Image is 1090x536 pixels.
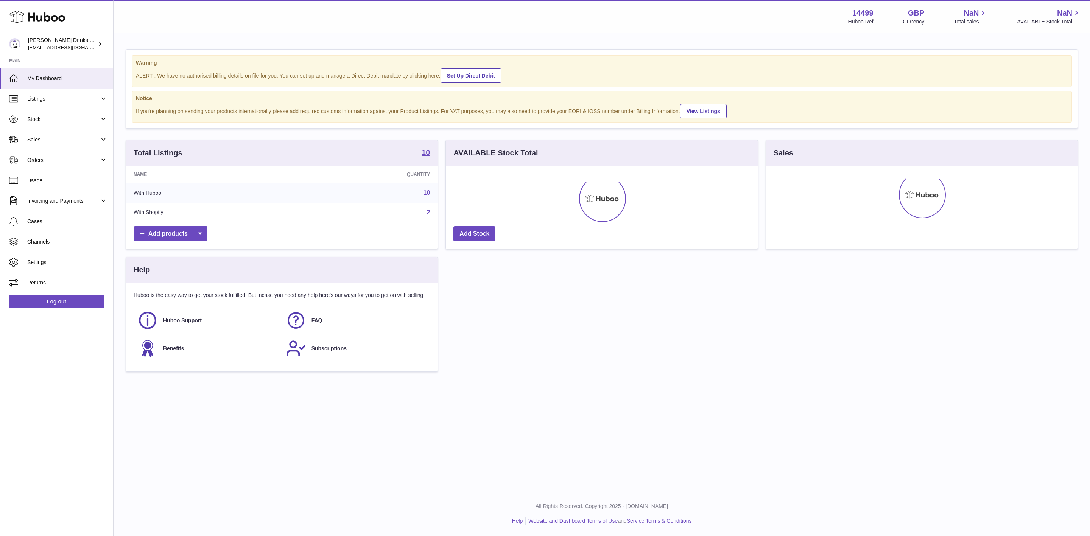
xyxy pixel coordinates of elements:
span: Listings [27,95,100,103]
span: AVAILABLE Stock Total [1017,18,1081,25]
a: Add products [134,226,207,242]
div: If you're planning on sending your products internationally please add required customs informati... [136,103,1068,118]
a: Help [512,518,523,524]
span: Cases [27,218,107,225]
h3: Sales [774,148,793,158]
span: FAQ [311,317,322,324]
a: NaN Total sales [954,8,987,25]
h3: Total Listings [134,148,182,158]
span: Stock [27,116,100,123]
th: Name [126,166,294,183]
h3: AVAILABLE Stock Total [453,148,538,158]
a: Website and Dashboard Terms of Use [528,518,618,524]
span: My Dashboard [27,75,107,82]
span: NaN [1057,8,1072,18]
p: All Rights Reserved. Copyright 2025 - [DOMAIN_NAME] [120,503,1084,510]
span: Sales [27,136,100,143]
a: Add Stock [453,226,495,242]
a: 2 [427,209,430,216]
a: View Listings [680,104,727,118]
strong: 14499 [852,8,874,18]
div: [PERSON_NAME] Drinks LTD (t/a Zooz) [28,37,96,51]
span: [EMAIL_ADDRESS][DOMAIN_NAME] [28,44,111,50]
span: Benefits [163,345,184,352]
div: Huboo Ref [848,18,874,25]
span: Orders [27,157,100,164]
strong: Warning [136,59,1068,67]
span: Returns [27,279,107,286]
strong: Notice [136,95,1068,102]
div: ALERT : We have no authorised billing details on file for you. You can set up and manage a Direct... [136,67,1068,83]
span: Settings [27,259,107,266]
span: Usage [27,177,107,184]
span: Subscriptions [311,345,347,352]
a: Huboo Support [137,310,278,331]
strong: GBP [908,8,924,18]
h3: Help [134,265,150,275]
span: NaN [964,8,979,18]
a: Subscriptions [286,338,427,359]
td: With Shopify [126,203,294,222]
a: Service Terms & Conditions [627,518,692,524]
a: Set Up Direct Debit [441,68,501,83]
th: Quantity [294,166,438,183]
span: Invoicing and Payments [27,197,100,205]
span: Channels [27,238,107,245]
span: Total sales [954,18,987,25]
div: Currency [903,18,925,25]
a: FAQ [286,310,427,331]
td: With Huboo [126,183,294,203]
a: Log out [9,295,104,308]
a: Benefits [137,338,278,359]
a: NaN AVAILABLE Stock Total [1017,8,1081,25]
p: Huboo is the easy way to get your stock fulfilled. But incase you need any help here's our ways f... [134,292,430,299]
img: internalAdmin-14499@internal.huboo.com [9,38,20,50]
a: 10 [422,149,430,158]
span: Huboo Support [163,317,202,324]
a: 10 [424,190,430,196]
li: and [526,517,691,525]
strong: 10 [422,149,430,156]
